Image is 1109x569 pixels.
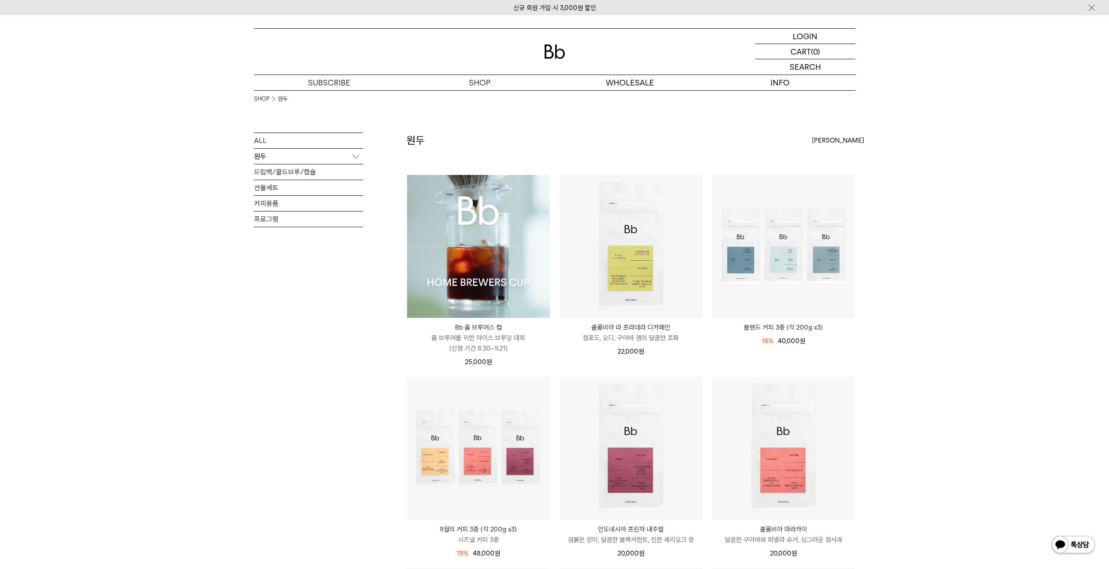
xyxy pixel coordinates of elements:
a: 콜롬비아 마라카이 달콤한 구아바와 파넬라 슈거, 싱그러운 청사과 [712,524,855,545]
a: 블렌드 커피 3종 (각 200g x3) [712,322,855,333]
span: 원 [495,549,500,557]
img: 블렌드 커피 3종 (각 200g x3) [712,175,855,318]
img: 카카오톡 채널 1:1 채팅 버튼 [1051,535,1096,556]
p: LOGIN [793,29,817,44]
a: 9월의 커피 3종 (각 200g x3) 시즈널 커피 3종 [407,524,550,545]
p: 콜롬비아 마라카이 [712,524,855,535]
span: 원 [486,358,492,366]
a: LOGIN [755,29,855,44]
img: 콜롬비아 라 프라데라 디카페인 [560,175,702,318]
p: Bb 홈 브루어스 컵 [407,322,550,333]
p: 청포도, 오디, 구아바 잼의 달콤한 조화 [560,333,702,343]
a: 커피용품 [254,196,363,211]
span: 원 [800,337,805,345]
span: 20,000 [770,549,797,557]
span: 48,000 [473,549,500,557]
a: SUBSCRIBE [254,75,404,90]
a: 선물세트 [254,180,363,195]
h2: 원두 [407,133,425,148]
span: 25,000 [465,358,492,366]
div: 19% [457,548,468,559]
a: Bb 홈 브루어스 컵 홈 브루어를 위한 아이스 브루잉 대회(신청 기간 8.30~9.21) [407,322,550,354]
img: 콜롬비아 마라카이 [712,377,855,520]
p: 9월의 커피 3종 (각 200g x3) [407,524,550,535]
img: 로고 [544,44,565,59]
span: 20,000 [617,549,644,557]
span: 원 [638,348,644,355]
span: 40,000 [778,337,805,345]
p: 검붉은 장미, 달콤한 블랙커런트, 진한 셰리오크 향 [560,535,702,545]
p: CART [790,44,811,59]
img: 인도네시아 프린자 내추럴 [560,377,702,520]
p: 콜롬비아 라 프라데라 디카페인 [560,322,702,333]
a: 원두 [278,95,288,103]
a: 드립백/콜드브루/캡슐 [254,164,363,180]
a: SHOP [404,75,555,90]
p: INFO [705,75,855,90]
a: SHOP [254,95,269,103]
p: 원두 [254,149,363,164]
img: 9월의 커피 3종 (각 200g x3) [407,377,550,520]
p: (0) [811,44,820,59]
span: 22,000 [617,348,644,355]
a: 콜롬비아 라 프라데라 디카페인 청포도, 오디, 구아바 잼의 달콤한 조화 [560,322,702,343]
p: 인도네시아 프린자 내추럴 [560,524,702,535]
span: 원 [791,549,797,557]
a: 신규 회원 가입 시 3,000원 할인 [513,4,596,12]
img: Bb 홈 브루어스 컵 [407,175,550,318]
p: 달콤한 구아바와 파넬라 슈거, 싱그러운 청사과 [712,535,855,545]
p: 홈 브루어를 위한 아이스 브루잉 대회 (신청 기간 8.30~9.21) [407,333,550,354]
p: WHOLESALE [555,75,705,90]
p: 시즈널 커피 3종 [407,535,550,545]
a: 프로그램 [254,211,363,227]
div: 18% [762,336,773,346]
a: CART (0) [755,44,855,59]
a: ALL [254,133,363,148]
a: 인도네시아 프린자 내추럴 검붉은 장미, 달콤한 블랙커런트, 진한 셰리오크 향 [560,524,702,545]
span: 원 [639,549,644,557]
span: [PERSON_NAME] [812,135,864,146]
p: SEARCH [790,59,821,75]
